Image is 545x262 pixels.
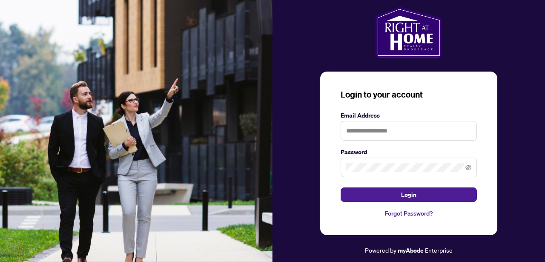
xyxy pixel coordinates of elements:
h3: Login to your account [341,89,477,101]
span: eye-invisible [465,164,471,170]
span: Powered by [365,246,396,254]
button: Login [341,187,477,202]
label: Email Address [341,111,477,120]
label: Password [341,147,477,157]
span: Login [401,188,416,202]
img: ma-logo [376,7,442,58]
span: Enterprise [425,246,453,254]
a: myAbode [398,246,424,255]
a: Forgot Password? [341,209,477,218]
